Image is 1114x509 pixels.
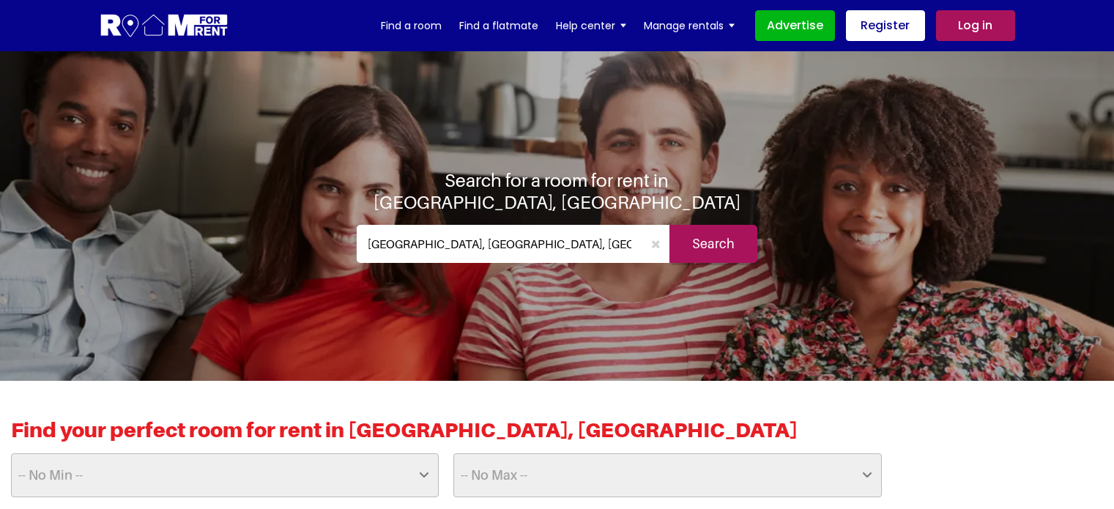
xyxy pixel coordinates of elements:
[669,225,757,263] input: Search
[936,10,1015,41] a: Log in
[459,15,538,37] a: Find a flatmate
[556,15,626,37] a: Help center
[644,15,735,37] a: Manage rentals
[100,12,229,40] img: Logo for Room for Rent, featuring a welcoming design with a house icon and modern typography
[381,15,442,37] a: Find a room
[755,10,835,41] a: Advertise
[11,417,1103,453] h2: Find your perfect room for rent in [GEOGRAPHIC_DATA], [GEOGRAPHIC_DATA]
[357,225,643,263] input: Where do you want to live. Search by town or postcode
[357,169,758,213] h1: Search for a room for rent in [GEOGRAPHIC_DATA], [GEOGRAPHIC_DATA]
[846,10,925,41] a: Register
